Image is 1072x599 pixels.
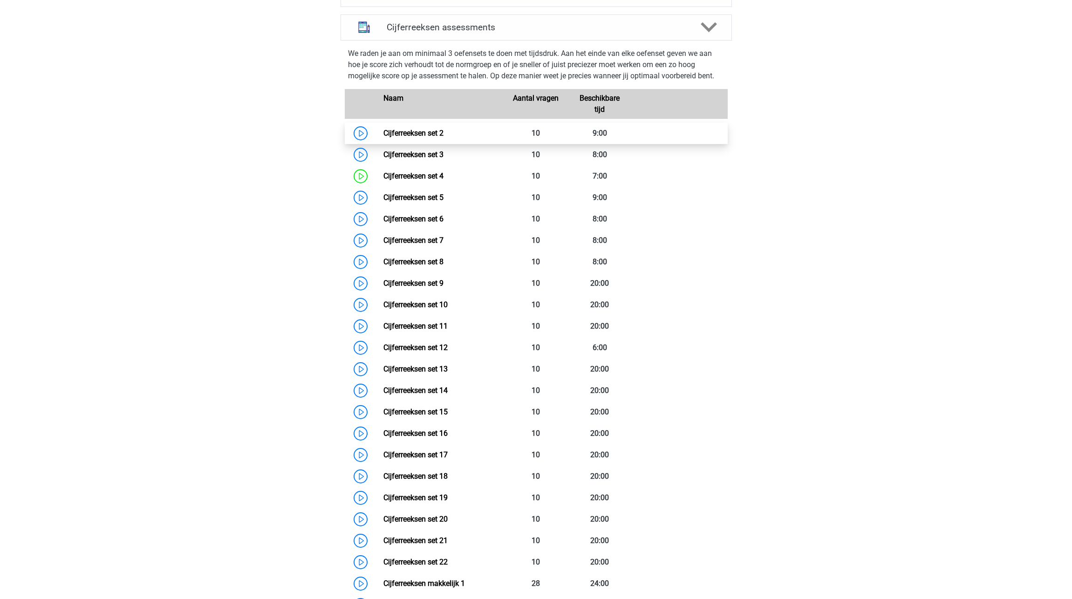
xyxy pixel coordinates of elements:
a: Cijferreeksen set 13 [383,365,448,373]
a: Cijferreeksen set 15 [383,407,448,416]
a: Cijferreeksen set 16 [383,429,448,438]
a: Cijferreeksen set 14 [383,386,448,395]
a: Cijferreeksen set 3 [383,150,444,159]
a: Cijferreeksen set 11 [383,322,448,330]
a: Cijferreeksen set 22 [383,558,448,566]
a: Cijferreeksen set 4 [383,172,444,180]
a: Cijferreeksen set 19 [383,493,448,502]
a: Cijferreeksen set 12 [383,343,448,352]
a: Cijferreeksen set 2 [383,129,444,138]
p: We raden je aan om minimaal 3 oefensets te doen met tijdsdruk. Aan het einde van elke oefenset ge... [348,48,724,82]
img: cijferreeksen assessments [352,15,376,39]
a: Cijferreeksen set 7 [383,236,444,245]
h4: Cijferreeksen assessments [387,22,686,33]
a: Cijferreeksen set 8 [383,257,444,266]
a: Cijferreeksen set 10 [383,300,448,309]
a: Cijferreeksen set 9 [383,279,444,288]
a: Cijferreeksen set 5 [383,193,444,202]
div: Naam [376,93,504,115]
div: Aantal vragen [504,93,568,115]
a: Cijferreeksen makkelijk 1 [383,579,465,588]
a: Cijferreeksen set 21 [383,536,448,545]
a: Cijferreeksen set 17 [383,450,448,459]
a: Cijferreeksen set 6 [383,214,444,223]
a: Cijferreeksen set 18 [383,472,448,481]
a: assessments Cijferreeksen assessments [337,14,736,41]
div: Beschikbare tijd [568,93,632,115]
a: Cijferreeksen set 20 [383,515,448,523]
